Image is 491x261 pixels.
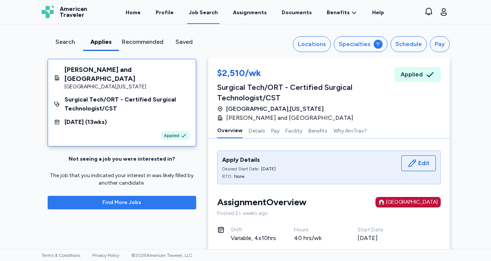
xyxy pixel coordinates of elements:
span: Benefits [327,9,350,16]
div: Specialties [339,40,371,49]
div: None [234,173,245,179]
div: Saved [170,37,199,46]
div: The job that you indicated your interest in was likely filled by another candidate. [48,172,196,187]
div: Openings [294,249,339,256]
button: Edit [401,155,436,171]
div: Start Date [357,226,403,234]
button: Locations [293,36,331,52]
div: [GEOGRAPHIC_DATA] [386,198,438,206]
div: Surgical Tech/ORT - Certified Surgical Technologist/CST [217,82,393,103]
div: Locations [298,40,326,49]
div: RTO: [222,173,233,179]
button: Specialties [334,36,387,52]
button: Pay [271,122,279,138]
div: [DATE] ( 13 wks) [65,118,107,127]
button: Facility [285,122,302,138]
div: Search [51,37,80,46]
span: [GEOGRAPHIC_DATA] , [US_STATE] [226,104,324,113]
div: [GEOGRAPHIC_DATA] , [US_STATE] [65,83,190,91]
div: Job Search [189,9,218,16]
div: Desired Start Date: [222,166,260,172]
a: Privacy Policy [92,253,119,258]
div: Variable, 4x10hrs [231,234,276,243]
div: Not seeing a job you were interested in? [69,155,175,163]
span: American Traveler [60,6,87,18]
div: [DATE] [357,234,403,243]
a: Job Search [187,1,219,24]
a: Benefits [327,9,357,16]
button: Pay [430,36,450,52]
span: Applied [401,70,423,79]
div: Hours [294,226,339,234]
div: [PERSON_NAME] and [GEOGRAPHIC_DATA] [65,65,190,83]
span: © 2025 American Traveler, LLC [131,253,192,258]
button: Why AmTrav? [333,122,367,138]
a: Terms & Conditions [42,253,80,258]
div: Applies [86,37,116,46]
div: Shift [231,226,276,234]
span: [PERSON_NAME] and [GEOGRAPHIC_DATA] [226,113,353,122]
div: Pay [435,40,445,49]
span: Find More Jobs [102,199,141,206]
button: Overview [217,122,243,138]
img: Logo [42,6,54,18]
div: $2,510/wk [217,67,393,81]
div: Schedule [395,40,422,49]
div: 40 hrs/wk [294,234,339,243]
button: Schedule [390,36,427,52]
div: [DATE] [261,166,276,172]
button: Benefits [308,122,327,138]
div: Length [231,249,276,256]
div: Recommended [122,37,164,46]
div: Apply Details [222,155,276,164]
button: Details [249,122,265,138]
div: Posted 2+ weeks ago [217,210,441,217]
button: Find More Jobs [48,196,196,209]
div: Assignment Overview [217,196,306,208]
span: Applied [164,133,179,139]
div: Surgical Tech/ORT - Certified Surgical Technologist/CST [65,95,190,113]
span: Edit [418,159,429,168]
